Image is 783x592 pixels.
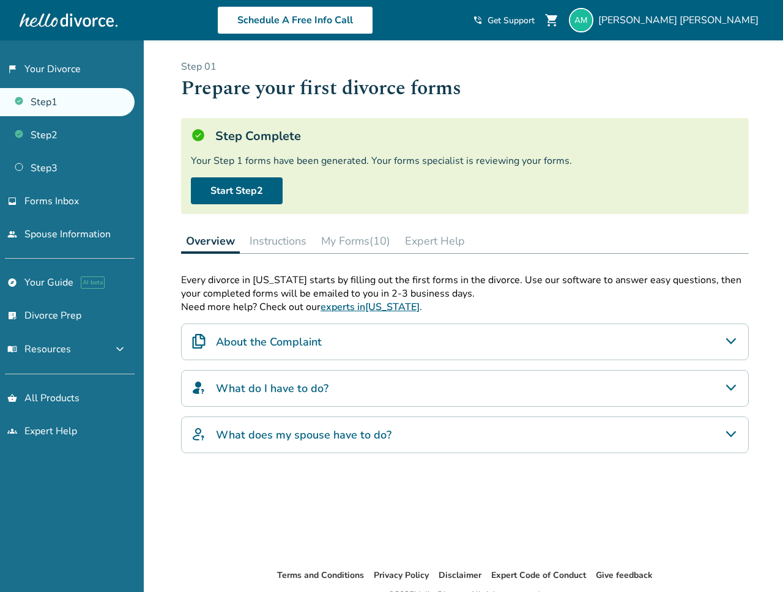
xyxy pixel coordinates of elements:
span: [PERSON_NAME] [PERSON_NAME] [598,13,763,27]
span: AI beta [81,276,105,289]
span: inbox [7,196,17,206]
span: Get Support [488,15,535,26]
p: Step 0 1 [181,60,749,73]
button: Overview [181,229,240,254]
span: Forms Inbox [24,194,79,208]
a: Privacy Policy [374,569,429,581]
span: list_alt_check [7,311,17,320]
img: What does my spouse have to do? [191,427,206,442]
a: Expert Code of Conduct [491,569,586,581]
span: groups [7,426,17,436]
span: menu_book [7,344,17,354]
button: Expert Help [400,229,470,253]
h4: About the Complaint [216,334,322,350]
span: people [7,229,17,239]
a: Start Step2 [191,177,283,204]
div: About the Complaint [181,324,749,360]
a: phone_in_talkGet Support [473,15,535,26]
iframe: Chat Widget [722,533,783,592]
li: Disclaimer [439,568,481,583]
li: Give feedback [596,568,653,583]
h4: What does my spouse have to do? [216,427,391,443]
button: My Forms(10) [316,229,395,253]
span: flag_2 [7,64,17,74]
span: shopping_basket [7,393,17,403]
h5: Step Complete [215,128,301,144]
img: About the Complaint [191,334,206,349]
span: Resources [7,342,71,356]
span: phone_in_talk [473,15,483,25]
h4: What do I have to do? [216,380,328,396]
span: explore [7,278,17,287]
span: shopping_cart [544,13,559,28]
a: experts in[US_STATE] [321,300,420,314]
div: What do I have to do? [181,370,749,407]
p: Need more help? Check out our . [181,300,749,314]
span: expand_more [113,342,127,357]
button: Instructions [245,229,311,253]
a: Terms and Conditions [277,569,364,581]
div: What does my spouse have to do? [181,416,749,453]
div: Your Step 1 forms have been generated. Your forms specialist is reviewing your forms. [191,154,739,168]
h1: Prepare your first divorce forms [181,73,749,103]
a: Schedule A Free Info Call [217,6,373,34]
img: What do I have to do? [191,380,206,395]
div: Every divorce in [US_STATE] starts by filling out the first forms in the divorce. Use our softwar... [181,273,749,300]
img: andyj296@gmail.com [569,8,593,32]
